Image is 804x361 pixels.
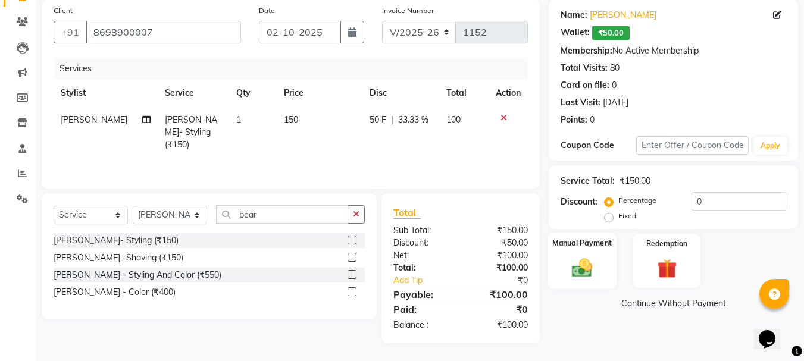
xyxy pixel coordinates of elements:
div: [PERSON_NAME] -Shaving (₹150) [54,252,183,264]
th: Service [158,80,229,106]
button: +91 [54,21,87,43]
div: ₹150.00 [461,224,537,237]
div: Name: [561,9,587,21]
iframe: chat widget [754,313,792,349]
th: Qty [229,80,277,106]
label: Date [259,5,275,16]
div: Last Visit: [561,96,600,109]
span: 1 [236,114,241,125]
div: ₹100.00 [461,319,537,331]
div: [PERSON_NAME] - Styling And Color (₹550) [54,269,221,281]
div: 0 [612,79,617,92]
div: ₹0 [474,274,537,287]
label: Percentage [618,195,656,206]
div: Payable: [384,287,461,302]
a: [PERSON_NAME] [590,9,656,21]
label: Fixed [618,211,636,221]
div: ₹100.00 [461,249,537,262]
a: Continue Without Payment [551,297,796,310]
div: Net: [384,249,461,262]
img: _cash.svg [565,256,599,280]
a: Add Tip [384,274,473,287]
span: 150 [284,114,298,125]
div: [PERSON_NAME]- Styling (₹150) [54,234,179,247]
label: Invoice Number [382,5,434,16]
div: Service Total: [561,175,615,187]
label: Manual Payment [552,237,612,249]
div: ₹50.00 [461,237,537,249]
div: Wallet: [561,26,590,40]
div: Membership: [561,45,612,57]
div: Sub Total: [384,224,461,237]
div: ₹100.00 [461,287,537,302]
div: [PERSON_NAME] - Color (₹400) [54,286,176,299]
div: Total Visits: [561,62,608,74]
div: Balance : [384,319,461,331]
div: [DATE] [603,96,628,109]
div: Card on file: [561,79,609,92]
div: 80 [610,62,620,74]
th: Disc [362,80,439,106]
span: 33.33 % [398,114,428,126]
div: Total: [384,262,461,274]
span: [PERSON_NAME]- Styling (₹150) [165,114,217,150]
div: Discount: [384,237,461,249]
span: | [391,114,393,126]
img: _gift.svg [651,256,683,281]
label: Client [54,5,73,16]
div: Points: [561,114,587,126]
label: Redemption [646,238,687,249]
div: Coupon Code [561,139,636,152]
span: Total [393,206,421,219]
div: Discount: [561,196,597,208]
input: Search or Scan [216,205,348,224]
div: 0 [590,114,595,126]
span: 50 F [370,114,386,126]
th: Action [489,80,528,106]
div: ₹100.00 [461,262,537,274]
span: 100 [446,114,461,125]
div: Services [55,58,537,80]
th: Stylist [54,80,158,106]
th: Total [439,80,489,106]
button: Apply [753,137,787,155]
div: No Active Membership [561,45,786,57]
div: ₹0 [461,302,537,316]
input: Enter Offer / Coupon Code [636,136,749,155]
div: ₹150.00 [620,175,650,187]
th: Price [277,80,362,106]
div: Paid: [384,302,461,316]
input: Search by Name/Mobile/Email/Code [86,21,241,43]
span: [PERSON_NAME] [61,114,127,125]
span: ₹50.00 [592,26,630,40]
